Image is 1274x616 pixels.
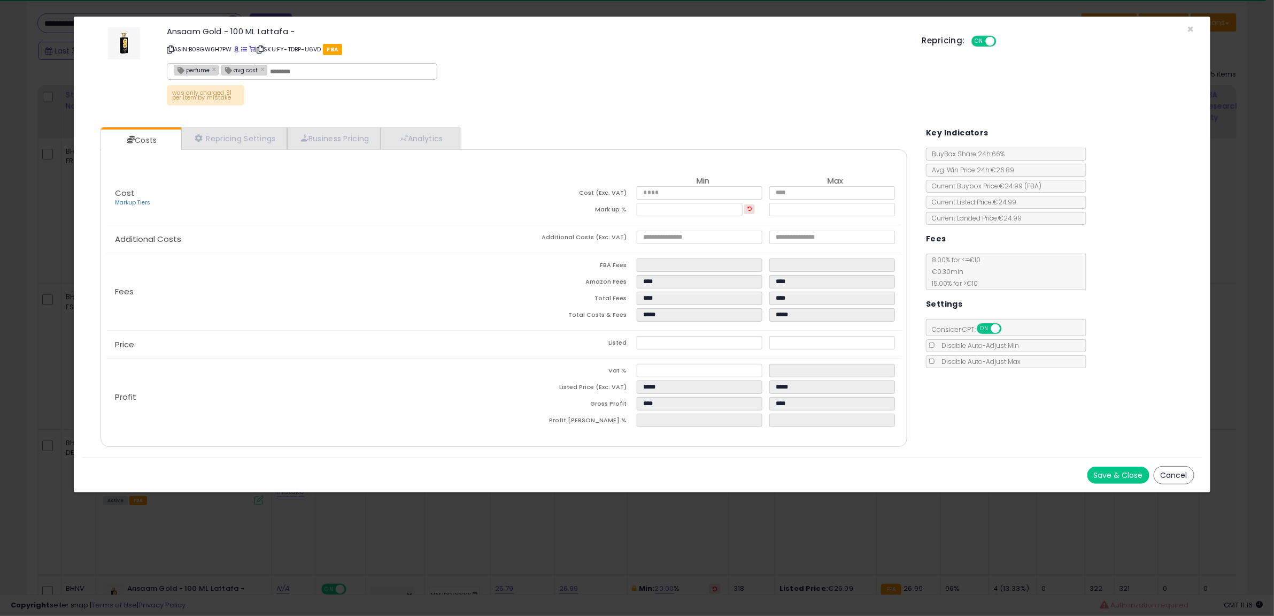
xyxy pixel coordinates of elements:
span: ON [978,324,992,333]
p: was only charged $1 per item by mistake [167,85,244,105]
span: Current Buybox Price: [926,181,1041,191]
span: 15.00 % for > €10 [926,279,978,288]
td: Listed [504,336,637,353]
span: Current Listed Price: €24.99 [926,197,1016,207]
span: OFF [1000,324,1017,333]
p: Cost [106,189,504,207]
td: Gross Profit [504,397,637,414]
span: FBA [323,44,343,55]
span: BuyBox Share 24h: 66% [926,149,1005,158]
td: FBA Fees [504,258,637,275]
td: Additional Costs (Exc. VAT) [504,231,637,247]
th: Max [769,177,902,186]
span: avg cost [222,65,258,74]
td: Total Costs & Fees [504,308,637,325]
span: Current Landed Price: €24.99 [926,214,1022,223]
p: Profit [106,393,504,401]
a: Repricing Settings [181,127,287,149]
h5: Fees [926,232,946,246]
td: Cost (Exc. VAT) [504,186,637,203]
a: × [260,64,267,74]
p: Additional Costs [106,235,504,244]
span: ON [972,37,986,46]
span: ( FBA ) [1024,181,1041,191]
button: Cancel [1154,466,1194,484]
th: Min [637,177,769,186]
span: OFF [994,37,1012,46]
td: Listed Price (Exc. VAT) [504,381,637,397]
p: ASIN: B0BGW6H7PW | SKU: FY-TDBP-U6VD [167,41,906,58]
a: BuyBox page [234,45,240,54]
a: Your listing only [249,45,255,54]
td: Total Fees [504,292,637,308]
span: × [1187,21,1194,37]
h5: Repricing: [922,36,965,45]
span: Avg. Win Price 24h: €26.89 [926,165,1014,174]
span: 8.00 % for <= €10 [926,255,980,288]
a: Analytics [381,127,460,149]
h3: Ansaam Gold - 100 ML Lattafa - [167,27,906,35]
a: × [212,64,219,74]
td: Profit [PERSON_NAME] % [504,414,637,430]
span: Consider CPT: [926,325,1016,334]
span: €0.30 min [926,267,963,276]
button: Save & Close [1087,467,1149,484]
a: Costs [101,130,180,151]
h5: Settings [926,298,962,311]
p: Fees [106,287,504,296]
a: Business Pricing [287,127,381,149]
td: Amazon Fees [504,275,637,292]
img: 31hYR11lw7L._SL60_.jpg [108,27,140,59]
span: perfume [174,65,210,74]
p: Price [106,340,504,349]
a: Markup Tiers [115,199,150,207]
td: Mark up % [504,203,637,219]
span: €24.99 [999,181,1041,191]
a: All offer listings [241,45,247,54]
span: Disable Auto-Adjust Max [936,357,1021,366]
td: Vat % [504,364,637,381]
span: Disable Auto-Adjust Min [936,341,1019,350]
h5: Key Indicators [926,126,989,140]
